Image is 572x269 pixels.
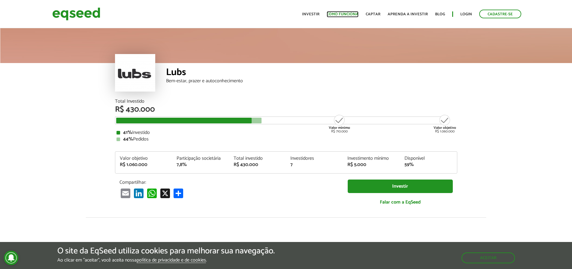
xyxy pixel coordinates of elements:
[234,156,282,161] div: Total investido
[460,12,472,16] a: Login
[290,156,338,161] div: Investidores
[234,162,282,167] div: R$ 430.000
[117,130,456,135] div: Investido
[302,12,319,16] a: Investir
[434,125,456,131] strong: Valor objetivo
[117,137,456,142] div: Pedidos
[146,188,158,198] a: WhatsApp
[120,180,339,185] p: Compartilhar:
[347,162,395,167] div: R$ 5.000
[115,106,457,113] div: R$ 430.000
[172,188,184,198] a: Partilhar
[166,68,457,79] div: Lubs
[435,12,445,16] a: Blog
[348,196,453,208] a: Falar com a EqSeed
[120,162,168,167] div: R$ 1.060.000
[329,125,350,131] strong: Valor mínimo
[137,258,206,263] a: política de privacidade e de cookies
[366,12,380,16] a: Captar
[177,162,225,167] div: 7,8%
[327,12,359,16] a: Como funciona
[479,10,521,18] a: Cadastre-se
[123,135,133,143] strong: 44%
[133,188,145,198] a: LinkedIn
[348,180,453,193] a: Investir
[115,99,457,104] div: Total Investido
[462,252,515,263] button: Aceitar
[52,6,100,22] img: EqSeed
[404,156,452,161] div: Disponível
[120,156,168,161] div: Valor objetivo
[328,114,351,133] div: R$ 710.000
[388,12,428,16] a: Aprenda a investir
[57,257,275,263] p: Ao clicar em "aceitar", você aceita nossa .
[166,79,457,83] div: Bem-estar, prazer e autoconhecimento
[434,114,456,133] div: R$ 1.060.000
[404,162,452,167] div: 59%
[159,188,171,198] a: X
[290,162,338,167] div: 7
[177,156,225,161] div: Participação societária
[57,246,275,256] h5: O site da EqSeed utiliza cookies para melhorar sua navegação.
[123,128,132,137] strong: 41%
[120,188,132,198] a: Email
[347,156,395,161] div: Investimento mínimo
